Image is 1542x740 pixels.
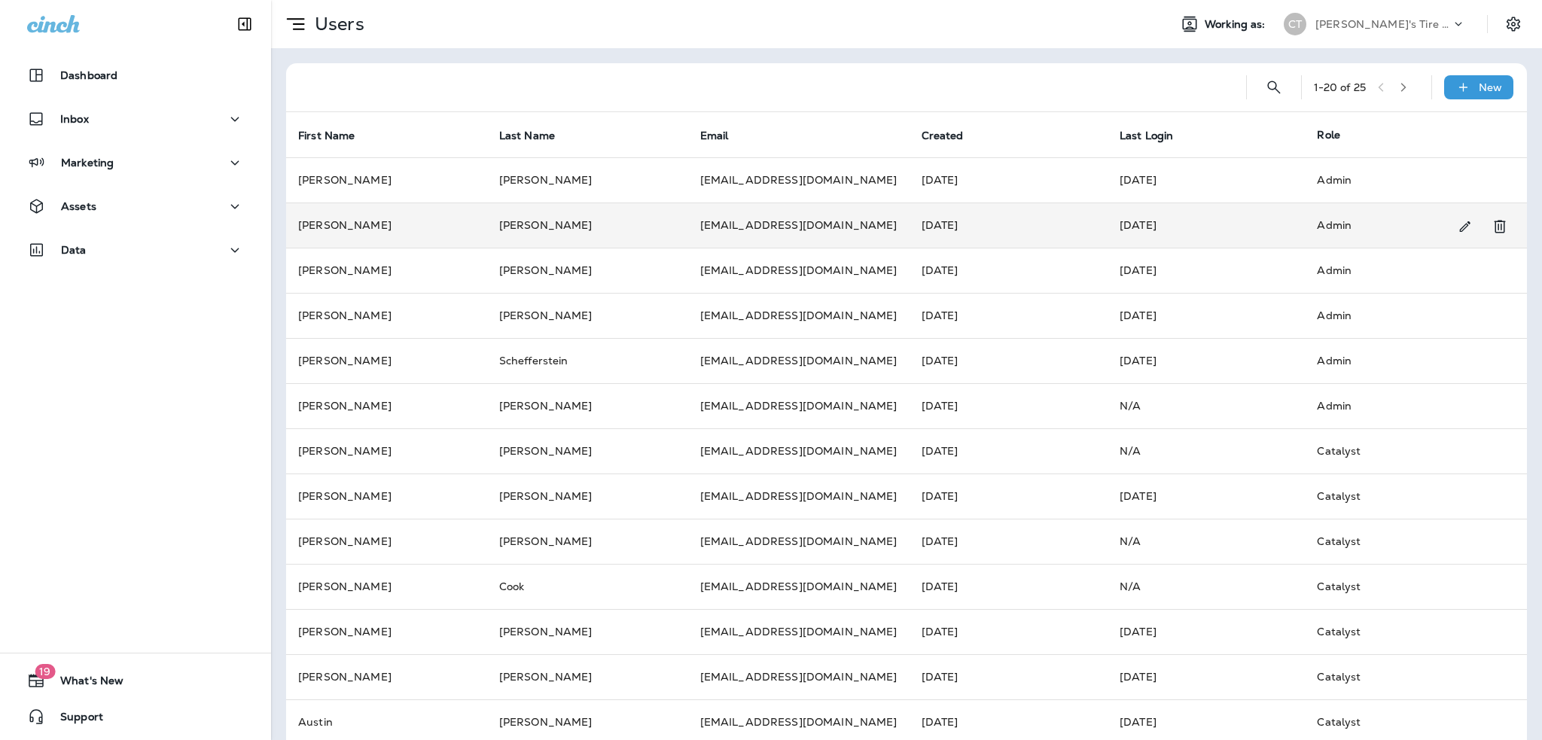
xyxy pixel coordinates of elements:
td: [PERSON_NAME] [286,248,487,293]
button: Settings [1500,11,1527,38]
p: [PERSON_NAME]'s Tire & Auto [1315,18,1451,30]
td: [PERSON_NAME] [487,383,688,428]
button: 19What's New [15,665,256,696]
td: [PERSON_NAME] [487,248,688,293]
p: New [1479,81,1502,93]
button: Support [15,702,256,732]
td: Admin [1305,157,1503,203]
button: Dashboard [15,60,256,90]
td: [PERSON_NAME] [487,293,688,338]
td: [DATE] [910,248,1108,293]
button: Assets [15,191,256,221]
td: [PERSON_NAME] [286,338,487,383]
span: Created [922,129,983,142]
td: [PERSON_NAME] [286,564,487,609]
p: Inbox [60,113,89,125]
p: Dashboard [60,69,117,81]
td: Catalyst [1305,474,1503,519]
p: Assets [61,200,96,212]
td: Admin [1305,248,1503,293]
button: Search Users [1259,72,1289,102]
td: [DATE] [910,338,1108,383]
td: [DATE] [910,428,1108,474]
td: [PERSON_NAME] [487,157,688,203]
span: Last Name [499,129,574,142]
td: [EMAIL_ADDRESS][DOMAIN_NAME] [688,203,910,248]
span: First Name [298,129,355,142]
td: N/A [1108,428,1305,474]
td: [DATE] [1108,293,1305,338]
td: [EMAIL_ADDRESS][DOMAIN_NAME] [688,157,910,203]
td: [PERSON_NAME] [487,474,688,519]
p: Marketing [61,157,114,169]
td: Admin [1305,338,1503,383]
td: [PERSON_NAME] [286,609,487,654]
td: [DATE] [910,157,1108,203]
p: Data [61,244,87,256]
span: Role [1317,128,1340,142]
td: [DATE] [1108,609,1305,654]
td: [EMAIL_ADDRESS][DOMAIN_NAME] [688,609,910,654]
td: [PERSON_NAME] [286,428,487,474]
button: Data [15,235,256,265]
td: [EMAIL_ADDRESS][DOMAIN_NAME] [688,474,910,519]
span: Last Login [1120,129,1173,142]
td: [EMAIL_ADDRESS][DOMAIN_NAME] [688,248,910,293]
td: [PERSON_NAME] [487,519,688,564]
td: [PERSON_NAME] [286,654,487,699]
td: [DATE] [910,203,1108,248]
td: [PERSON_NAME] [286,519,487,564]
td: N/A [1108,519,1305,564]
td: Catalyst [1305,564,1503,609]
td: [PERSON_NAME] [487,654,688,699]
span: Working as: [1205,18,1269,31]
td: Admin [1305,293,1503,338]
td: [PERSON_NAME] [286,383,487,428]
span: What's New [45,675,123,693]
button: Inbox [15,104,256,134]
td: [DATE] [1108,654,1305,699]
td: [PERSON_NAME] [286,474,487,519]
td: [DATE] [910,474,1108,519]
td: [DATE] [1108,248,1305,293]
td: [EMAIL_ADDRESS][DOMAIN_NAME] [688,293,910,338]
td: [EMAIL_ADDRESS][DOMAIN_NAME] [688,564,910,609]
span: 19 [35,664,55,679]
td: [EMAIL_ADDRESS][DOMAIN_NAME] [688,338,910,383]
td: [PERSON_NAME] [286,293,487,338]
td: [EMAIL_ADDRESS][DOMAIN_NAME] [688,428,910,474]
td: [EMAIL_ADDRESS][DOMAIN_NAME] [688,383,910,428]
td: Cook [487,564,688,609]
td: Catalyst [1305,609,1503,654]
td: Catalyst [1305,519,1503,564]
td: [PERSON_NAME] [286,203,487,248]
td: [PERSON_NAME] [286,157,487,203]
span: Last Name [499,129,555,142]
p: Users [309,13,364,35]
td: Catalyst [1305,654,1503,699]
td: [DATE] [910,383,1108,428]
td: [DATE] [1108,338,1305,383]
span: First Name [298,129,374,142]
td: Schefferstein [487,338,688,383]
td: [DATE] [910,564,1108,609]
td: [PERSON_NAME] [487,609,688,654]
button: Remove User [1485,212,1515,242]
td: [DATE] [910,293,1108,338]
td: N/A [1108,383,1305,428]
td: [DATE] [910,654,1108,699]
span: Last Login [1120,129,1193,142]
td: Admin [1305,383,1503,428]
td: [DATE] [1108,157,1305,203]
td: [EMAIL_ADDRESS][DOMAIN_NAME] [688,519,910,564]
span: Email [700,129,729,142]
td: [DATE] [910,519,1108,564]
span: Email [700,129,748,142]
td: [EMAIL_ADDRESS][DOMAIN_NAME] [688,654,910,699]
td: [PERSON_NAME] [487,428,688,474]
td: [DATE] [1108,203,1305,248]
div: CT [1284,13,1306,35]
span: Support [45,711,103,729]
td: [PERSON_NAME] [487,203,688,248]
td: Catalyst [1305,428,1503,474]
